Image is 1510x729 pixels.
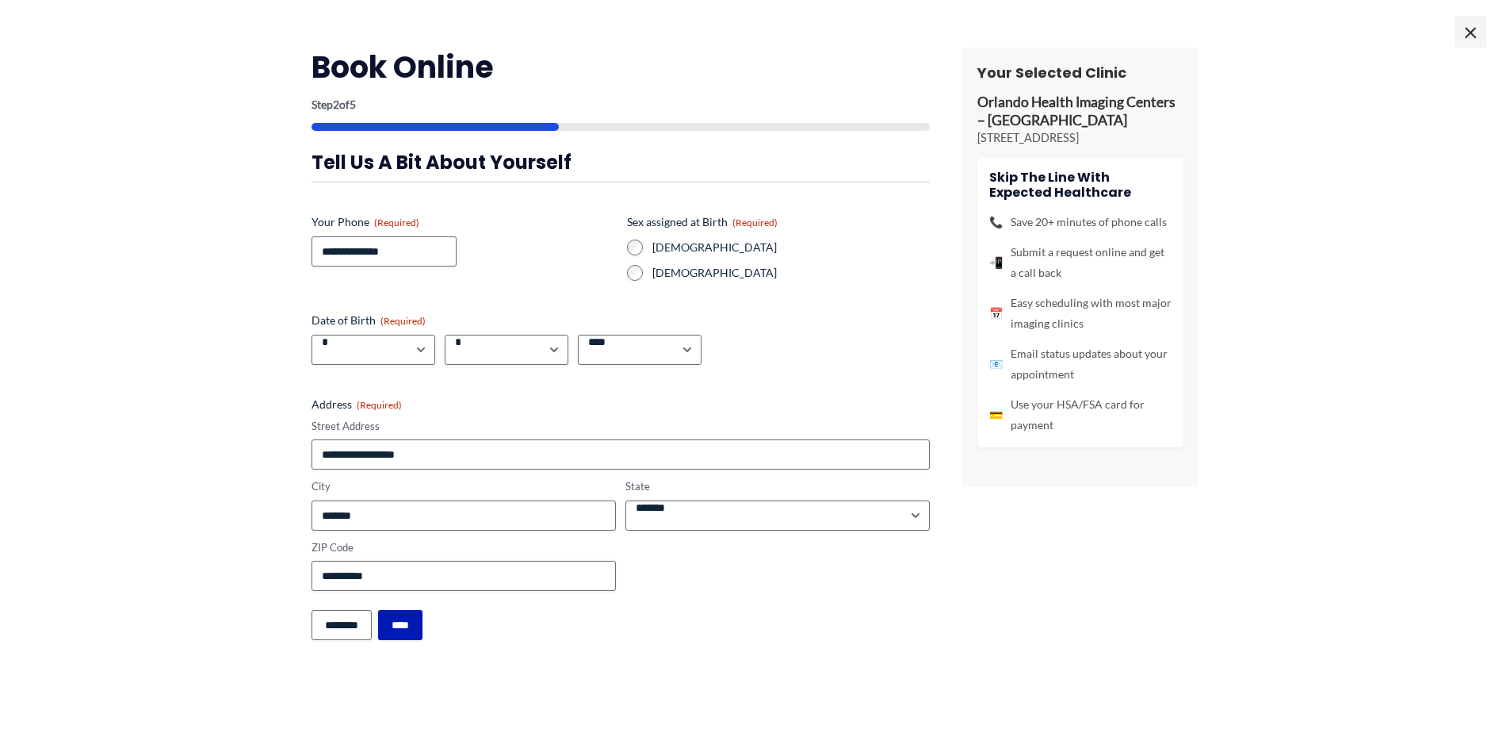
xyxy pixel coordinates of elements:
span: (Required) [732,217,778,228]
p: [STREET_ADDRESS] [977,130,1183,146]
label: ZIP Code [312,540,616,555]
h4: Skip the line with Expected Healthcare [989,170,1172,200]
label: Street Address [312,419,930,434]
span: 📲 [989,252,1003,273]
li: Email status updates about your appointment [989,343,1172,385]
span: (Required) [380,315,426,327]
span: 2 [333,98,339,111]
h2: Book Online [312,48,930,86]
label: [DEMOGRAPHIC_DATA] [652,240,930,255]
li: Submit a request online and get a call back [989,242,1172,283]
label: [DEMOGRAPHIC_DATA] [652,265,930,281]
span: (Required) [374,217,419,228]
label: State [625,479,930,494]
p: Step of [312,99,930,110]
label: City [312,479,616,494]
span: × [1455,16,1486,48]
span: 💳 [989,405,1003,425]
h3: Tell us a bit about yourself [312,150,930,175]
p: Orlando Health Imaging Centers – [GEOGRAPHIC_DATA] [977,94,1183,130]
li: Easy scheduling with most major imaging clinics [989,293,1172,334]
li: Use your HSA/FSA card for payment [989,394,1172,435]
span: 📧 [989,354,1003,374]
legend: Sex assigned at Birth [627,214,778,230]
legend: Address [312,397,402,412]
span: 📅 [989,303,1003,324]
span: 5 [350,98,356,111]
span: (Required) [357,399,402,411]
span: 📞 [989,212,1003,232]
li: Save 20+ minutes of phone calls [989,212,1172,232]
label: Your Phone [312,214,614,230]
legend: Date of Birth [312,313,426,328]
h3: Your Selected Clinic [977,63,1183,82]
